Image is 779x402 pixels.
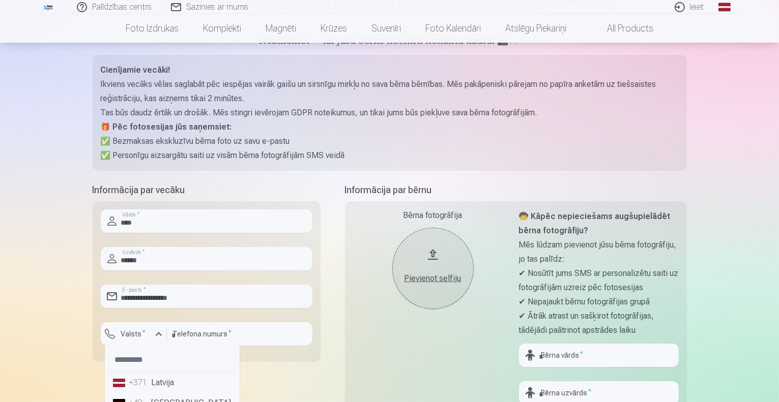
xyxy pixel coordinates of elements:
li: Latvija [109,373,236,393]
div: Pievienot selfiju [402,272,464,285]
a: Krūzes [308,14,359,43]
a: All products [579,14,666,43]
strong: 🧒 Kāpēc nepieciešams augšupielādēt bērna fotogrāfiju? [519,211,671,235]
label: Valsts [117,329,150,339]
p: Tas būs daudz ērtāk un drošāk. Mēs stingri ievērojam GDPR noteikumus, un tikai jums būs piekļuve ... [101,106,679,120]
button: Valsts* [101,322,167,346]
p: ✅ Personīgu aizsargātu saiti uz visām bērna fotogrāfijām SMS veidā [101,148,679,163]
a: Atslēgu piekariņi [493,14,579,43]
div: Bērna fotogrāfija [353,209,513,222]
h5: Informācija par vecāku [93,183,321,197]
p: Ikviens vecāks vēlas saglabāt pēc iespējas vairāk gaišu un sirsnīgu mirkļu no sava bērna bērnības... [101,77,679,106]
p: ✔ Nosūtīt jums SMS ar personalizētu saiti uz fotogrāfijām uzreiz pēc fotosesijas [519,266,679,295]
h5: Informācija par bērnu [345,183,687,197]
a: Foto kalendāri [413,14,493,43]
strong: Cienījamie vecāki! [101,65,170,75]
strong: 🎁 Pēc fotosesijas jūs saņemsiet: [101,122,232,132]
p: ✔ Ātrāk atrast un sašķirot fotogrāfijas, tādējādi paātrinot apstrādes laiku [519,309,679,337]
a: Suvenīri [359,14,413,43]
button: Pievienot selfiju [392,228,474,309]
div: +371 [129,377,150,389]
a: Komplekti [191,14,253,43]
img: /fa1 [43,4,54,10]
a: Foto izdrukas [113,14,191,43]
p: Mēs lūdzam pievienot jūsu bērna fotogrāfiju, jo tas palīdz: [519,238,679,266]
p: ✅ Bezmaksas ekskluzīvu bērna foto uz savu e-pastu [101,134,679,148]
p: ✔ Nepajaukt bērnu fotogrāfijas grupā [519,295,679,309]
a: Magnēti [253,14,308,43]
